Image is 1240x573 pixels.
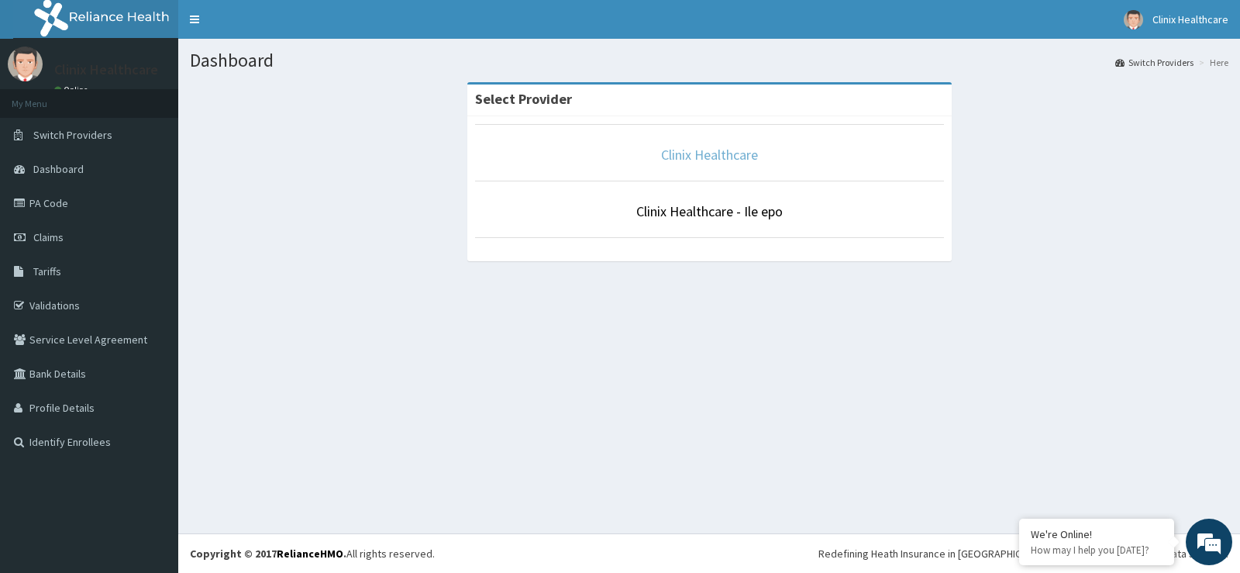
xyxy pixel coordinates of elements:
[33,162,84,176] span: Dashboard
[636,202,783,220] a: Clinix Healthcare - Ile epo
[8,47,43,81] img: User Image
[54,63,158,77] p: Clinix Healthcare
[1115,56,1193,69] a: Switch Providers
[33,264,61,278] span: Tariffs
[1031,544,1162,557] p: How may I help you today?
[661,146,758,164] a: Clinix Healthcare
[178,533,1240,573] footer: All rights reserved.
[33,128,112,142] span: Switch Providers
[190,547,346,561] strong: Copyright © 2017 .
[190,50,1228,71] h1: Dashboard
[277,547,343,561] a: RelianceHMO
[1195,56,1228,69] li: Here
[1031,527,1162,541] div: We're Online!
[33,230,64,244] span: Claims
[54,85,91,95] a: Online
[475,90,572,108] strong: Select Provider
[1124,10,1143,29] img: User Image
[818,546,1228,561] div: Redefining Heath Insurance in [GEOGRAPHIC_DATA] using Telemedicine and Data Science!
[1152,12,1228,26] span: Clinix Healthcare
